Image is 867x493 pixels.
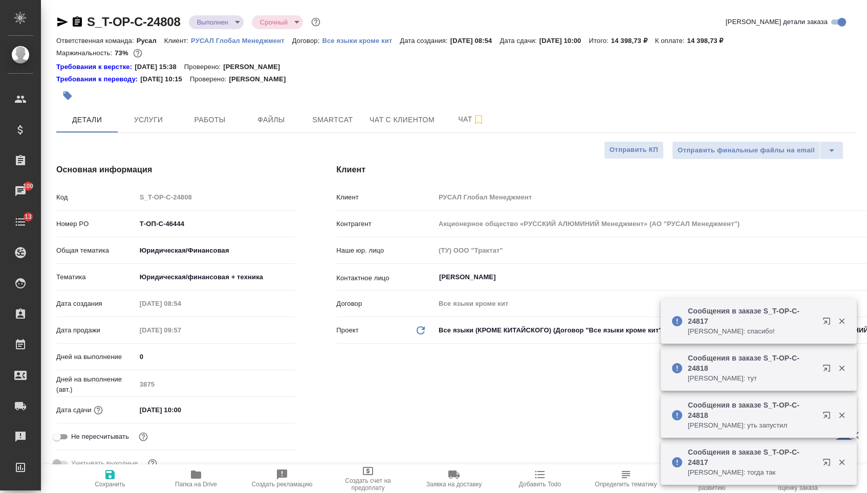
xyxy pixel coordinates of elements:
[816,358,841,383] button: Открыть в новой вкладке
[497,464,583,493] button: Добавить Todo
[831,411,852,420] button: Закрыть
[189,15,244,29] div: Выполнен
[95,481,125,488] span: Сохранить
[136,349,296,364] input: ✎ Введи что-нибудь
[610,144,658,156] span: Отправить КП
[56,74,140,84] div: Нажми, чтобы открыть папку с инструкцией
[472,114,485,126] svg: Подписаться
[56,37,137,44] p: Ответственная команда:
[322,37,400,44] p: Все языки кроме кит
[184,62,224,72] p: Проверено:
[92,404,105,417] button: Если добавить услуги и заполнить их объемом, то дата рассчитается автоматически
[136,268,296,286] div: Юридическая/финансовая + техника
[56,192,136,203] p: Код
[3,209,38,235] a: 13
[336,299,435,309] p: Договор
[292,37,322,44] p: Договор:
[229,74,293,84] p: [PERSON_NAME]
[589,37,611,44] p: Итого:
[322,36,400,44] a: Все языки кроме кит
[56,219,136,229] p: Номер PO
[308,114,357,126] span: Smartcat
[56,164,295,176] h4: Основная информация
[370,114,435,126] span: Чат с клиентом
[672,141,843,160] div: split button
[135,62,184,72] p: [DATE] 15:38
[191,36,292,44] a: РУСАЛ Глобал Менеджмент
[146,457,159,470] button: Выбери, если сб и вс нужно считать рабочими днями для выполнения заказа.
[131,47,144,60] button: 3289.49 RUB;
[137,430,150,443] button: Включи, если не хочешь, чтобы указанная дата сдачи изменилась после переставления заказа в 'Подтв...
[726,17,828,27] span: [PERSON_NAME] детали заказа
[56,325,136,335] p: Дата продажи
[336,219,435,229] p: Контрагент
[519,481,561,488] span: Добавить Todo
[400,37,450,44] p: Дата создания:
[17,181,40,191] span: 100
[336,245,435,256] p: Наше юр. лицо
[816,405,841,430] button: Открыть в новой вкладке
[136,242,296,259] div: Юридическая/Финансовая
[688,373,816,384] p: [PERSON_NAME]: тут
[56,84,79,107] button: Добавить тэг
[447,113,496,126] span: Чат
[331,477,405,491] span: Создать счет на предоплату
[175,481,217,488] span: Папка на Drive
[56,374,136,395] p: Дней на выполнение (авт.)
[223,62,288,72] p: [PERSON_NAME]
[688,353,816,373] p: Сообщения в заказе S_T-OP-C-24818
[655,37,687,44] p: К оплате:
[164,37,191,44] p: Клиент:
[604,141,664,159] button: Отправить КП
[56,62,135,72] a: Требования к верстке:
[56,62,135,72] div: Нажми, чтобы открыть папку с инструкцией
[137,37,164,44] p: Русал
[688,326,816,337] p: [PERSON_NAME]: спасибо!
[56,74,140,84] a: Требования к переводу:
[688,420,816,431] p: [PERSON_NAME]: уть запустил
[672,141,820,160] button: Отправить финальные файлы на email
[688,447,816,467] p: Сообщения в заказе S_T-OP-C-24817
[194,18,231,27] button: Выполнен
[239,464,325,493] button: Создать рекламацию
[252,481,313,488] span: Создать рекламацию
[136,377,296,392] input: Пустое поле
[831,458,852,467] button: Закрыть
[336,164,856,176] h4: Клиент
[136,216,296,231] input: ✎ Введи что-нибудь
[595,481,657,488] span: Определить тематику
[71,16,83,28] button: Скопировать ссылку
[191,37,292,44] p: РУСАЛ Глобал Менеджмент
[411,464,497,493] button: Заявка на доставку
[688,467,816,478] p: [PERSON_NAME]: тогда так
[539,37,589,44] p: [DATE] 10:00
[336,192,435,203] p: Клиент
[325,464,411,493] button: Создать счет на предоплату
[816,311,841,335] button: Открыть в новой вкладке
[153,464,239,493] button: Папка на Drive
[56,245,136,256] p: Общая тематика
[583,464,669,493] button: Определить тематику
[3,178,38,204] a: 100
[62,114,112,126] span: Детали
[140,74,190,84] p: [DATE] 10:15
[831,317,852,326] button: Закрыть
[136,190,296,205] input: Пустое поле
[124,114,173,126] span: Услуги
[500,37,539,44] p: Дата сдачи:
[185,114,234,126] span: Работы
[309,15,322,29] button: Доп статусы указывают на важность/срочность заказа
[136,402,226,417] input: ✎ Введи что-нибудь
[611,37,655,44] p: 14 398,73 ₽
[816,452,841,477] button: Открыть в новой вкладке
[87,15,181,29] a: S_T-OP-C-24808
[257,18,291,27] button: Срочный
[426,481,482,488] span: Заявка на доставку
[136,296,226,311] input: Пустое поле
[190,74,229,84] p: Проверено:
[56,299,136,309] p: Дата создания
[71,458,138,468] span: Учитывать выходные
[336,273,435,283] p: Контактное лицо
[247,114,296,126] span: Файлы
[56,49,115,57] p: Маржинальность:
